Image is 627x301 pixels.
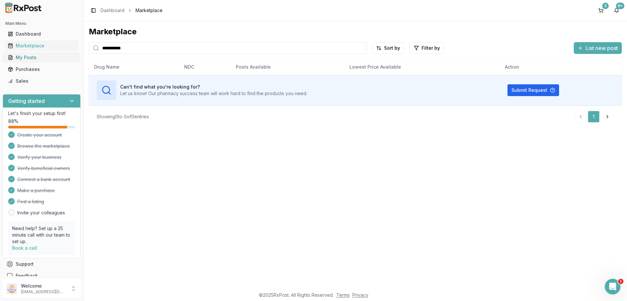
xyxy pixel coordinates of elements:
button: 9+ [611,5,622,16]
th: Posts Available [231,59,344,75]
a: List new post [574,45,622,52]
button: List new post [574,42,622,54]
button: Support [3,258,81,270]
a: Invite your colleagues [17,209,65,216]
button: Dashboard [3,29,81,39]
span: 1 [618,279,623,284]
img: User avatar [7,283,17,294]
span: Create your account [17,132,62,138]
div: Sales [8,78,75,84]
h3: Can't find what you're looking for? [120,84,307,90]
p: Let us know! Our pharmacy success team will work hard to find the products you need. [120,90,307,97]
button: My Posts [3,52,81,63]
nav: breadcrumb [101,7,163,14]
a: Terms [336,292,350,298]
div: 5 [602,3,609,9]
span: Filter by [422,45,440,51]
div: Marketplace [89,26,622,37]
a: My Posts [5,52,78,63]
nav: pagination [575,111,614,123]
div: My Posts [8,54,75,61]
a: Purchases [5,63,78,75]
span: Verify your business [17,154,61,160]
img: RxPost Logo [3,3,44,13]
a: Sales [5,75,78,87]
a: Dashboard [5,28,78,40]
div: Dashboard [8,31,75,37]
h3: Getting started [8,97,45,105]
p: Welcome [21,283,66,289]
th: Action [500,59,622,75]
div: Purchases [8,66,75,73]
span: Verify beneficial owners [17,165,70,172]
p: Need help? Set up a 25 minute call with our team to set up. [12,225,71,245]
button: Filter by [410,42,444,54]
th: Drug Name [89,59,179,75]
span: List new post [586,44,618,52]
a: 1 [588,111,600,123]
button: 5 [596,5,606,16]
span: 88 % [8,118,18,125]
th: NDC [179,59,231,75]
span: Post a listing [17,198,44,205]
p: Let's finish your setup first! [8,110,75,117]
div: Showing 0 to 0 of 0 entries [97,113,149,120]
a: Book a call [12,245,37,251]
h2: Main Menu [5,21,78,26]
span: Make a purchase [17,187,55,194]
div: 9+ [616,3,624,9]
button: Sort by [372,42,404,54]
span: Marketplace [136,7,163,14]
button: Marketplace [3,41,81,51]
span: Feedback [16,273,38,279]
span: Browse the marketplace [17,143,70,149]
a: Marketplace [5,40,78,52]
th: Lowest Price Available [344,59,500,75]
a: Privacy [352,292,368,298]
a: Dashboard [101,7,124,14]
p: [EMAIL_ADDRESS][DOMAIN_NAME] [21,289,66,294]
span: Connect a bank account [17,176,70,183]
div: Marketplace [8,42,75,49]
a: Go to next page [601,111,614,123]
button: Sales [3,76,81,86]
iframe: Intercom live chat [605,279,620,294]
span: Sort by [384,45,400,51]
button: Purchases [3,64,81,75]
button: Submit Request [507,84,559,96]
button: Feedback [3,270,81,282]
